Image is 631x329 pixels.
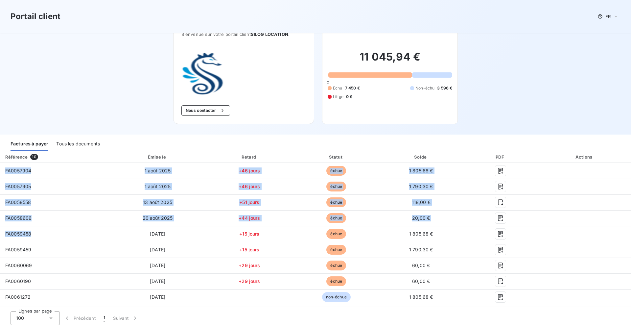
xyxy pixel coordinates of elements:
span: 3 596 € [437,85,452,91]
span: 0 € [346,94,352,100]
button: 1 [100,311,109,325]
div: Solde [381,154,462,160]
div: Émise le [111,154,204,160]
span: FA0060069 [5,263,32,268]
button: Suivant [109,311,142,325]
span: [DATE] [150,247,165,252]
span: [DATE] [150,278,165,284]
span: Litige [333,94,343,100]
div: Statut [295,154,378,160]
span: 20 août 2025 [143,215,173,221]
span: échue [326,245,346,255]
span: échue [326,166,346,176]
div: Retard [207,154,292,160]
span: 60,00 € [412,278,430,284]
span: FA0059458 [5,231,31,237]
span: FA0058606 [5,215,32,221]
span: 1 805,68 € [409,231,433,237]
span: Bienvenue sur votre portail client . [181,32,306,37]
span: 1 805,68 € [409,294,433,300]
span: 20,00 € [412,215,430,221]
span: échue [326,261,346,270]
span: 1 790,30 € [409,184,433,189]
span: 60,00 € [412,263,430,268]
span: échue [326,213,346,223]
span: FA0058558 [5,199,31,205]
span: +29 jours [239,263,260,268]
span: +46 jours [239,184,260,189]
button: Précédent [60,311,100,325]
div: Factures à payer [11,137,48,151]
span: échue [326,276,346,286]
span: +15 jours [239,231,259,237]
span: FA0059459 [5,247,31,252]
span: 13 août 2025 [143,199,172,205]
img: Company logo [181,53,223,95]
span: 1 790,30 € [409,247,433,252]
span: FA0061272 [5,294,31,300]
span: échue [326,182,346,191]
span: [DATE] [150,294,165,300]
span: non-échue [322,292,351,302]
span: échue [326,229,346,239]
span: 1 août 2025 [145,168,171,173]
span: 118,00 € [412,199,431,205]
span: Échu [333,85,342,91]
span: 7 450 € [345,85,360,91]
h3: Portail client [11,11,60,22]
div: Actions [539,154,630,160]
span: SILOG LOCATION [251,32,288,37]
span: [DATE] [150,231,165,237]
span: 100 [16,315,24,321]
span: FR [605,14,611,19]
span: FA0057905 [5,184,31,189]
span: 10 [30,154,38,160]
span: Non-échu [415,85,434,91]
span: [DATE] [150,263,165,268]
span: +51 jours [239,199,259,205]
span: +44 jours [239,215,260,221]
span: 0 [327,80,329,85]
span: 1 805,68 € [409,168,433,173]
span: +46 jours [239,168,260,173]
h2: 11 045,94 € [328,50,452,70]
div: Référence [5,154,28,160]
div: Tous les documents [56,137,100,151]
span: 1 août 2025 [145,184,171,189]
span: 1 [104,315,105,321]
span: +15 jours [239,247,259,252]
button: Nous contacter [181,105,230,116]
span: échue [326,197,346,207]
span: FA0057904 [5,168,31,173]
span: FA0060190 [5,278,31,284]
span: +29 jours [239,278,260,284]
div: PDF [464,154,537,160]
